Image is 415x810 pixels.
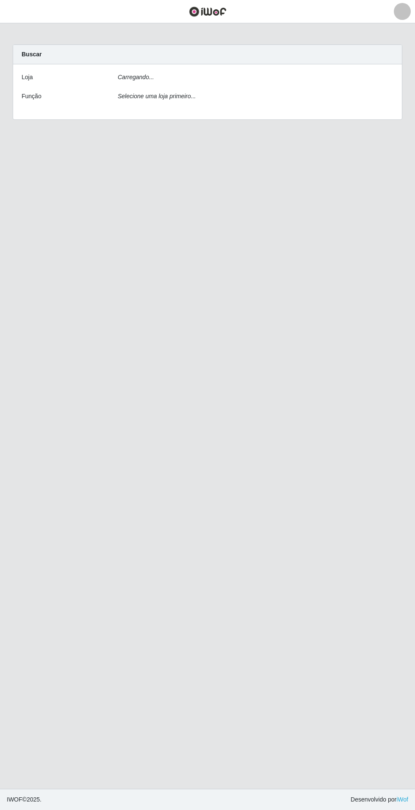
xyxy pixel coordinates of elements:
[7,795,41,804] span: © 2025 .
[189,6,227,17] img: CoreUI Logo
[22,73,33,82] label: Loja
[22,92,41,101] label: Função
[396,796,408,803] a: iWof
[351,795,408,804] span: Desenvolvido por
[118,93,196,100] i: Selecione uma loja primeiro...
[118,74,154,80] i: Carregando...
[22,51,41,58] strong: Buscar
[7,796,22,803] span: IWOF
